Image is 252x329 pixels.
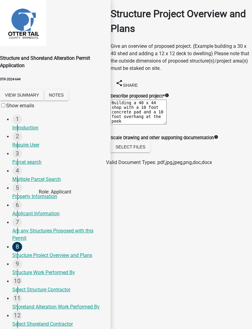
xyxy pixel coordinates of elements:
div: 8 [12,242,22,252]
div: 3 [12,149,22,159]
div: 1 [12,114,22,124]
div: Applicant Information [12,210,106,217]
div: Introduction [12,124,106,132]
i: share [116,79,123,86]
div: Select Shoreland Contractor [12,320,106,328]
span: Valid Document Types: pdf,jpg,jpeg,png,doc,docx [106,159,212,165]
i: info [214,135,218,139]
div: Require User [12,141,106,149]
h1: Structure Project Overview and Plans [111,6,252,36]
span: Share [123,82,138,87]
button: Select files [111,141,150,152]
div: 9 [12,259,22,269]
div: 2 [12,132,22,141]
div: 5 [12,183,22,193]
div: Shoreland Alteration Work Performed By [12,303,106,311]
div: 11 [12,293,22,303]
p: Give an overview of proposed project. (Example building a 30 x 40 shed and adding a 12 x 12 deck ... [111,43,252,72]
div: Structure Work Performed By [12,269,106,276]
wm-modal-confirm: Notes [44,93,69,98]
div: Structure Project Overview and Plans [12,252,106,259]
div: 4 [12,166,22,176]
label: Scale Drawing and other supporting documentation [111,135,214,140]
i: info [165,93,169,98]
div: Parcel search [12,159,106,166]
div: 6 [12,200,22,210]
button: Notes [44,90,69,101]
div: Property Information [12,193,106,200]
div: 10 [12,276,22,286]
div: Role: Applicant [39,188,71,196]
div: Select Structure Contractor [12,286,106,293]
label: Describe proposed project [111,94,165,99]
div: 12 [12,311,22,320]
div: 7 [12,217,22,227]
div: Are any Structures Proposed with this Permit [12,227,106,242]
button: shareShare [111,77,143,91]
div: Multiple Parcel Search [12,176,106,183]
